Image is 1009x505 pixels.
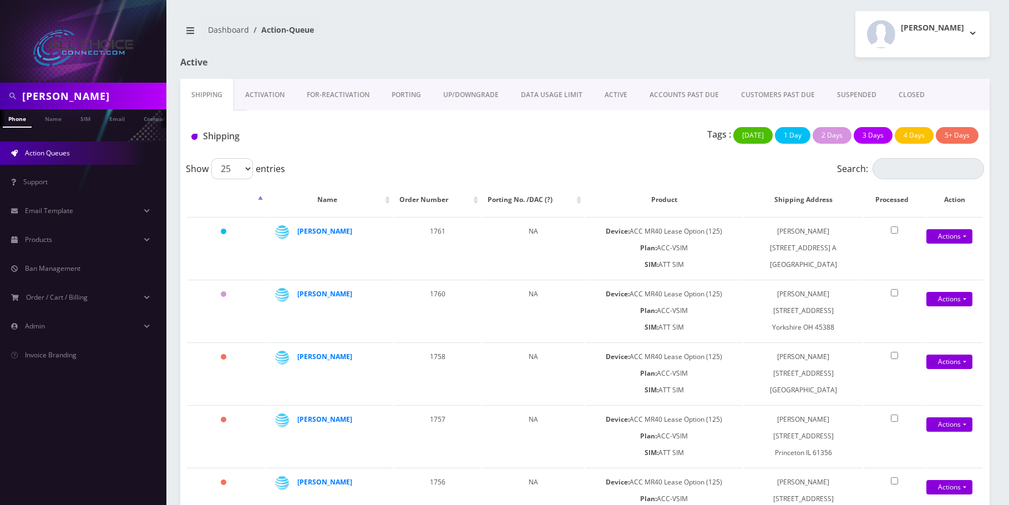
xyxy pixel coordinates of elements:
[297,477,352,487] a: [PERSON_NAME]
[645,322,658,332] b: SIM:
[744,405,863,467] td: [PERSON_NAME] [STREET_ADDRESS] Princeton IL 61356
[645,260,658,269] b: SIM:
[645,385,658,395] b: SIM:
[180,57,439,68] h1: Active
[645,448,658,457] b: SIM:
[25,206,73,215] span: Email Template
[25,264,80,273] span: Ban Management
[394,342,480,404] td: 1758
[267,184,393,216] th: Name: activate to sort column ascending
[606,352,630,361] b: Device:
[585,184,743,216] th: Product
[606,289,630,299] b: Device:
[926,292,972,306] a: Actions
[104,109,130,127] a: Email
[186,158,285,179] label: Show entries
[640,368,657,378] b: Plan:
[482,217,585,279] td: NA
[606,226,630,236] b: Device:
[895,127,934,144] button: 4 Days
[25,321,45,331] span: Admin
[775,127,810,144] button: 1 Day
[211,158,253,179] select: Showentries
[510,79,594,111] a: DATA USAGE LIMIT
[296,79,381,111] a: FOR-REActivation
[864,184,925,216] th: Processed: activate to sort column ascending
[25,350,77,360] span: Invoice Branding
[249,24,314,36] li: Action-Queue
[826,79,888,111] a: SUSPENDED
[394,217,480,279] td: 1761
[381,79,432,111] a: PORTING
[297,226,352,236] a: [PERSON_NAME]
[585,280,743,341] td: ACC MR40 Lease Option (125) ACC-VSIM ATT SIM
[180,18,577,50] nav: breadcrumb
[25,235,52,244] span: Products
[3,109,32,128] a: Phone
[640,431,657,441] b: Plan:
[854,127,893,144] button: 3 Days
[191,134,197,140] img: Shipping
[744,184,863,216] th: Shipping Address
[297,352,352,361] a: [PERSON_NAME]
[733,127,773,144] button: [DATE]
[926,184,983,216] th: Action
[482,342,585,404] td: NA
[926,480,972,494] a: Actions
[640,494,657,503] b: Plan:
[180,79,234,111] a: Shipping
[936,127,978,144] button: 5+ Days
[606,415,630,424] b: Device:
[138,109,175,127] a: Company
[394,184,480,216] th: Order Number: activate to sort column ascending
[707,128,731,141] p: Tags :
[585,217,743,279] td: ACC MR40 Lease Option (125) ACC-VSIM ATT SIM
[640,243,657,252] b: Plan:
[482,405,585,467] td: NA
[297,415,352,424] a: [PERSON_NAME]
[926,417,972,432] a: Actions
[234,79,296,111] a: Activation
[39,109,67,127] a: Name
[837,158,984,179] label: Search:
[640,306,657,315] b: Plan:
[873,158,984,179] input: Search:
[606,477,630,487] b: Device:
[75,109,96,127] a: SIM
[901,23,964,33] h2: [PERSON_NAME]
[926,229,972,244] a: Actions
[585,405,743,467] td: ACC MR40 Lease Option (125) ACC-VSIM ATT SIM
[297,289,352,299] a: [PERSON_NAME]
[744,280,863,341] td: [PERSON_NAME] [STREET_ADDRESS] Yorkshire OH 45388
[482,184,585,216] th: Porting No. /DAC (?): activate to sort column ascending
[23,177,48,186] span: Support
[187,184,266,216] th: : activate to sort column descending
[25,148,70,158] span: Action Queues
[26,292,88,302] span: Order / Cart / Billing
[394,405,480,467] td: 1757
[813,127,851,144] button: 2 Days
[208,24,249,35] a: Dashboard
[394,280,480,341] td: 1760
[855,11,990,57] button: [PERSON_NAME]
[594,79,638,111] a: ACTIVE
[744,342,863,404] td: [PERSON_NAME] [STREET_ADDRESS] [GEOGRAPHIC_DATA]
[888,79,936,111] a: CLOSED
[585,342,743,404] td: ACC MR40 Lease Option (125) ACC-VSIM ATT SIM
[638,79,730,111] a: ACCOUNTS PAST DUE
[432,79,510,111] a: UP/DOWNGRADE
[744,217,863,279] td: [PERSON_NAME] [STREET_ADDRESS] A [GEOGRAPHIC_DATA]
[730,79,826,111] a: CUSTOMERS PAST DUE
[33,30,133,66] img: All Choice Connect
[482,280,585,341] td: NA
[22,85,164,107] input: Search in Company
[926,355,972,369] a: Actions
[191,131,443,142] h1: Shipping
